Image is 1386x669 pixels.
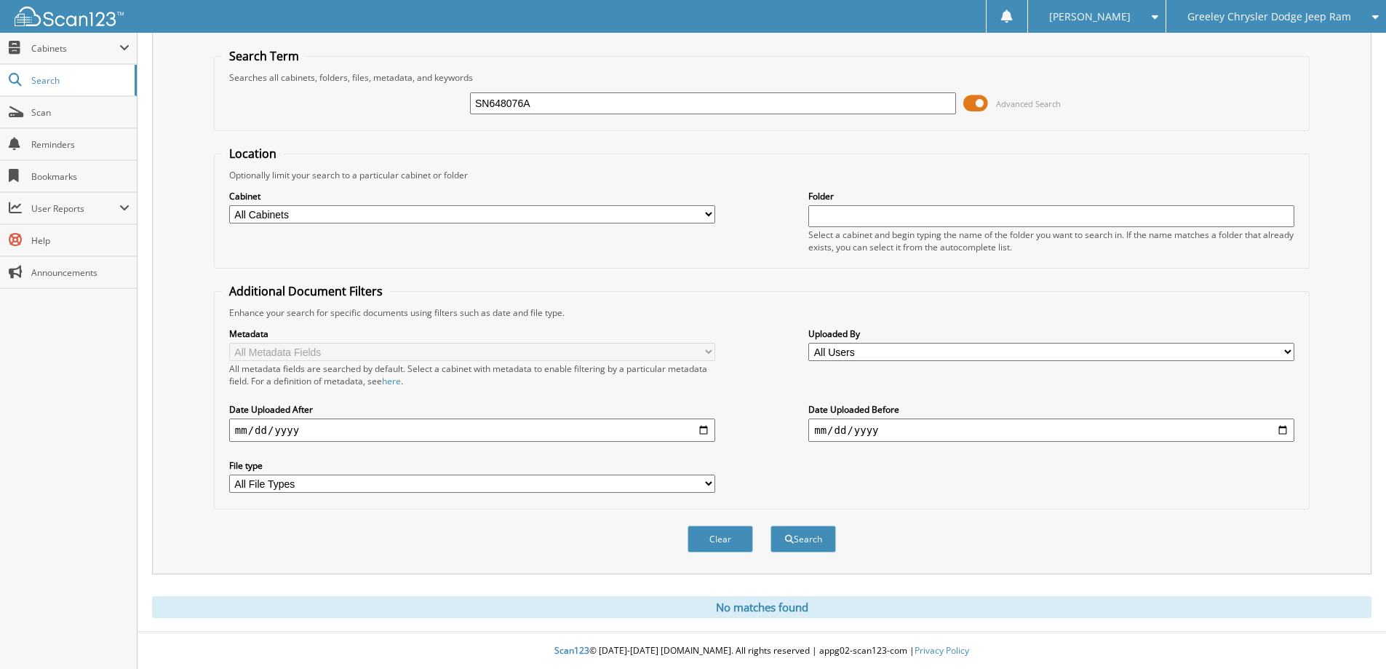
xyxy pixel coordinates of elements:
[808,229,1294,253] div: Select a cabinet and begin typing the name of the folder you want to search in. If the name match...
[229,328,715,340] label: Metadata
[222,48,306,64] legend: Search Term
[1049,12,1131,21] span: [PERSON_NAME]
[915,644,969,657] a: Privacy Policy
[229,363,715,387] div: All metadata fields are searched by default. Select a cabinet with metadata to enable filtering b...
[382,375,401,387] a: here
[31,138,130,151] span: Reminders
[31,42,119,55] span: Cabinets
[222,169,1302,181] div: Optionally limit your search to a particular cabinet or folder
[229,419,715,442] input: start
[138,633,1386,669] div: © [DATE]-[DATE] [DOMAIN_NAME]. All rights reserved | appg02-scan123-com |
[229,459,715,472] label: File type
[1313,599,1386,669] iframe: Chat Widget
[554,644,589,657] span: Scan123
[222,283,390,299] legend: Additional Document Filters
[15,7,124,26] img: scan123-logo-white.svg
[31,234,130,247] span: Help
[31,106,130,119] span: Scan
[688,526,753,553] button: Clear
[808,403,1294,416] label: Date Uploaded Before
[31,170,130,183] span: Bookmarks
[770,526,836,553] button: Search
[229,403,715,416] label: Date Uploaded After
[152,596,1371,618] div: No matches found
[31,202,119,215] span: User Reports
[229,190,715,202] label: Cabinet
[808,419,1294,442] input: end
[808,190,1294,202] label: Folder
[808,328,1294,340] label: Uploaded By
[222,146,284,162] legend: Location
[31,266,130,279] span: Announcements
[222,306,1302,319] div: Enhance your search for specific documents using filters such as date and file type.
[996,98,1061,109] span: Advanced Search
[222,71,1302,84] div: Searches all cabinets, folders, files, metadata, and keywords
[1187,12,1351,21] span: Greeley Chrysler Dodge Jeep Ram
[31,74,127,87] span: Search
